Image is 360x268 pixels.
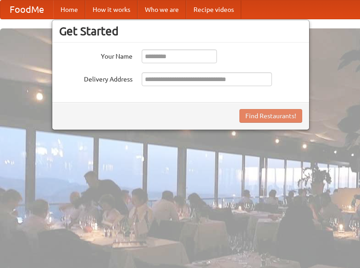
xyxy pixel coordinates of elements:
[186,0,241,19] a: Recipe videos
[59,72,133,84] label: Delivery Address
[239,109,302,123] button: Find Restaurants!
[59,24,302,38] h3: Get Started
[138,0,186,19] a: Who we are
[0,0,53,19] a: FoodMe
[53,0,85,19] a: Home
[85,0,138,19] a: How it works
[59,49,133,61] label: Your Name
